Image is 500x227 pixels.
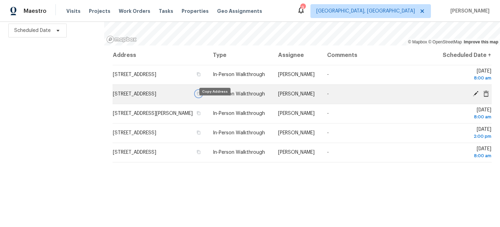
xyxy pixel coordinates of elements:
[24,8,47,15] span: Maestro
[300,4,305,11] div: 9
[182,8,209,15] span: Properties
[441,133,491,140] div: 2:00 pm
[441,146,491,159] span: [DATE]
[464,40,498,44] a: Improve this map
[327,150,329,155] span: -
[14,27,51,34] span: Scheduled Date
[481,91,491,97] span: Cancel
[316,8,415,15] span: [GEOGRAPHIC_DATA], [GEOGRAPHIC_DATA]
[213,92,265,96] span: In-Person Walkthrough
[278,72,315,77] span: [PERSON_NAME]
[113,92,156,96] span: [STREET_ADDRESS]
[159,9,173,14] span: Tasks
[213,131,265,135] span: In-Person Walkthrough
[213,72,265,77] span: In-Person Walkthrough
[213,150,265,155] span: In-Person Walkthrough
[113,150,156,155] span: [STREET_ADDRESS]
[112,45,207,65] th: Address
[441,75,491,82] div: 8:00 am
[273,45,322,65] th: Assignee
[113,131,156,135] span: [STREET_ADDRESS]
[195,110,202,116] button: Copy Address
[113,111,193,116] span: [STREET_ADDRESS][PERSON_NAME]
[278,131,315,135] span: [PERSON_NAME]
[327,111,329,116] span: -
[470,91,481,97] span: Edit
[441,152,491,159] div: 8:00 am
[119,8,150,15] span: Work Orders
[113,72,156,77] span: [STREET_ADDRESS]
[435,45,492,65] th: Scheduled Date ↑
[441,127,491,140] span: [DATE]
[441,108,491,120] span: [DATE]
[207,45,273,65] th: Type
[408,40,427,44] a: Mapbox
[322,45,435,65] th: Comments
[195,71,202,77] button: Copy Address
[278,92,315,96] span: [PERSON_NAME]
[448,8,490,15] span: [PERSON_NAME]
[327,92,329,96] span: -
[428,40,462,44] a: OpenStreetMap
[441,69,491,82] span: [DATE]
[278,111,315,116] span: [PERSON_NAME]
[213,111,265,116] span: In-Person Walkthrough
[327,72,329,77] span: -
[89,8,110,15] span: Projects
[217,8,262,15] span: Geo Assignments
[441,113,491,120] div: 8:00 am
[195,149,202,155] button: Copy Address
[327,131,329,135] span: -
[278,150,315,155] span: [PERSON_NAME]
[66,8,81,15] span: Visits
[106,35,137,43] a: Mapbox homepage
[195,129,202,136] button: Copy Address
